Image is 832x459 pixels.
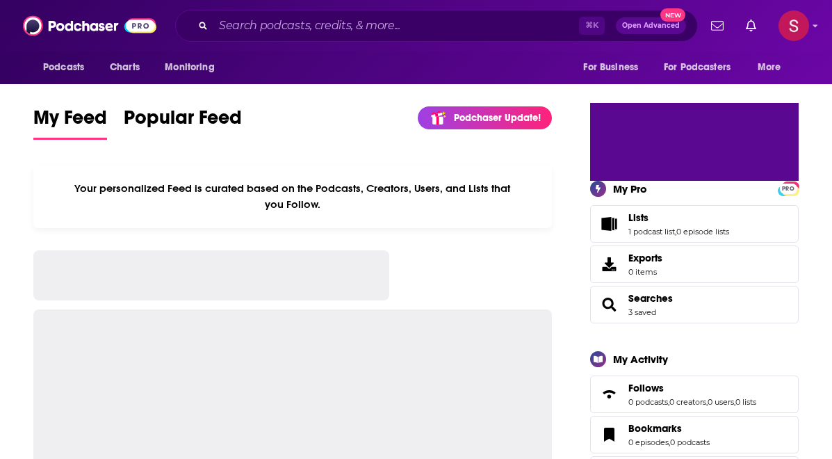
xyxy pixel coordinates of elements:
[33,54,102,81] button: open menu
[780,184,797,194] span: PRO
[628,252,662,264] span: Exports
[613,353,668,366] div: My Activity
[33,106,107,140] a: My Feed
[595,295,623,314] a: Searches
[668,397,669,407] span: ,
[628,227,675,236] a: 1 podcast list
[664,58,731,77] span: For Podcasters
[595,255,623,274] span: Exports
[675,227,676,236] span: ,
[660,8,685,22] span: New
[628,307,656,317] a: 3 saved
[616,17,686,34] button: Open AdvancedNew
[669,437,670,447] span: ,
[676,227,729,236] a: 0 episode lists
[595,385,623,404] a: Follows
[778,10,809,41] span: Logged in as stephanie85546
[175,10,698,42] div: Search podcasts, credits, & more...
[734,397,735,407] span: ,
[579,17,605,35] span: ⌘ K
[758,58,781,77] span: More
[628,437,669,447] a: 0 episodes
[622,22,680,29] span: Open Advanced
[670,437,710,447] a: 0 podcasts
[454,112,541,124] p: Podchaser Update!
[748,54,799,81] button: open menu
[740,14,762,38] a: Show notifications dropdown
[669,397,706,407] a: 0 creators
[573,54,655,81] button: open menu
[583,58,638,77] span: For Business
[655,54,751,81] button: open menu
[628,292,673,305] a: Searches
[613,182,647,195] div: My Pro
[735,397,756,407] a: 0 lists
[628,267,662,277] span: 0 items
[33,106,107,138] span: My Feed
[43,58,84,77] span: Podcasts
[780,182,797,193] a: PRO
[595,214,623,234] a: Lists
[706,397,708,407] span: ,
[110,58,140,77] span: Charts
[628,422,682,435] span: Bookmarks
[590,205,799,243] span: Lists
[590,245,799,283] a: Exports
[708,397,734,407] a: 0 users
[628,211,729,224] a: Lists
[628,382,664,394] span: Follows
[23,13,156,39] img: Podchaser - Follow, Share and Rate Podcasts
[33,165,552,228] div: Your personalized Feed is curated based on the Podcasts, Creators, Users, and Lists that you Follow.
[213,15,579,37] input: Search podcasts, credits, & more...
[124,106,242,138] span: Popular Feed
[705,14,729,38] a: Show notifications dropdown
[628,422,710,435] a: Bookmarks
[628,382,756,394] a: Follows
[165,58,214,77] span: Monitoring
[590,286,799,323] span: Searches
[595,425,623,444] a: Bookmarks
[590,376,799,413] span: Follows
[590,416,799,453] span: Bookmarks
[778,10,809,41] button: Show profile menu
[155,54,232,81] button: open menu
[101,54,148,81] a: Charts
[628,211,649,224] span: Lists
[778,10,809,41] img: User Profile
[628,397,668,407] a: 0 podcasts
[124,106,242,140] a: Popular Feed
